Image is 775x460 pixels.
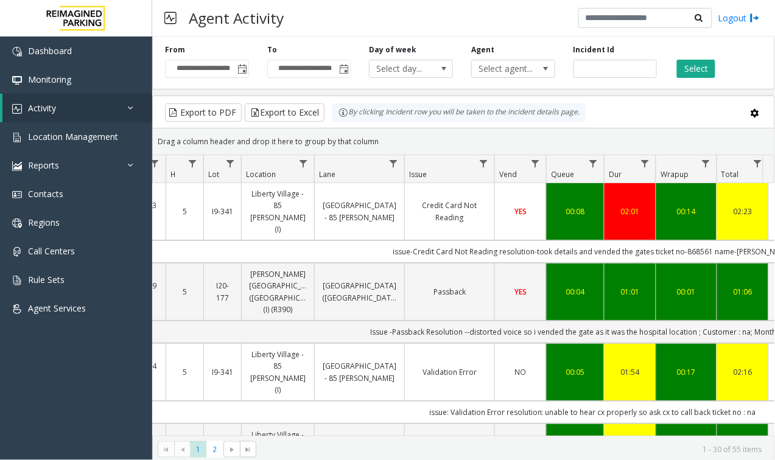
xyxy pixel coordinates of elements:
a: Dur Filter Menu [637,155,653,172]
a: Queue Filter Menu [585,155,601,172]
a: 00:04 [554,286,597,298]
span: Location Management [28,131,118,142]
a: Passback [412,286,487,298]
a: I20-177 [211,280,234,303]
label: Incident Id [573,44,615,55]
span: Reports [28,159,59,171]
label: From [165,44,185,55]
div: 00:17 [664,366,709,378]
img: 'icon' [12,133,22,142]
span: Lot [208,169,219,179]
a: H Filter Menu [184,155,201,172]
span: Lane [319,169,335,179]
img: 'icon' [12,304,22,314]
span: Regions [28,217,60,228]
img: pageIcon [164,3,177,33]
span: Select agent... [472,60,538,77]
span: YES [514,287,527,297]
a: 00:05 [554,366,597,378]
span: Contacts [28,188,63,200]
a: Total Filter Menu [749,155,766,172]
span: Vend [499,169,517,179]
span: Activity [28,102,56,114]
a: 02:01 [612,206,648,217]
a: 02:23 [724,206,761,217]
span: Rule Sets [28,274,65,285]
span: Queue [551,169,574,179]
img: 'icon' [12,104,22,114]
span: Page 2 [206,441,223,458]
a: 5 [174,286,196,298]
a: 5 [174,206,196,217]
img: 'icon' [12,75,22,85]
a: 00:01 [664,286,709,298]
span: Total [721,169,739,179]
a: 5 [174,366,196,378]
span: Toggle popup [235,60,248,77]
div: Data table [153,155,774,436]
img: 'icon' [12,276,22,285]
span: Agent Services [28,302,86,314]
span: Toggle popup [337,60,350,77]
label: Day of week [369,44,416,55]
div: 00:08 [554,206,597,217]
a: Vend Filter Menu [527,155,544,172]
a: I9-341 [211,366,234,378]
a: Credit Card Not Reading [412,200,487,223]
img: 'icon' [12,218,22,228]
a: Date Filter Menu [147,155,163,172]
a: YES [502,286,539,298]
span: Dashboard [28,45,72,57]
span: Go to the next page [223,441,240,458]
span: Go to the next page [227,445,237,455]
span: Select day... [370,60,436,77]
img: 'icon' [12,47,22,57]
span: Wrapup [661,169,689,179]
div: By clicking Incident row you will be taken to the incident details page. [332,103,586,122]
div: Drag a column header and drop it here to group by that column [153,131,774,152]
span: H [170,169,176,179]
span: Issue [409,169,427,179]
a: [PERSON_NAME][GEOGRAPHIC_DATA] ([GEOGRAPHIC_DATA]) (I) (R390) [249,268,307,315]
a: [GEOGRAPHIC_DATA] ([GEOGRAPHIC_DATA]) [322,280,397,303]
a: [GEOGRAPHIC_DATA] - 85 [PERSON_NAME] [322,360,397,383]
span: Go to the last page [240,441,256,458]
a: Activity [2,94,152,122]
a: [GEOGRAPHIC_DATA] - 85 [PERSON_NAME] [322,200,397,223]
label: Agent [471,44,494,55]
span: NO [515,367,527,377]
img: 'icon' [12,190,22,200]
a: 02:16 [724,366,761,378]
a: Lot Filter Menu [222,155,239,172]
a: Location Filter Menu [295,155,312,172]
a: Liberty Village - 85 [PERSON_NAME] (I) [249,188,307,235]
a: Validation Error [412,366,487,378]
button: Export to PDF [165,103,242,122]
img: 'icon' [12,247,22,257]
a: Issue Filter Menu [475,155,492,172]
span: Location [246,169,276,179]
a: 01:01 [612,286,648,298]
a: Lane Filter Menu [385,155,402,172]
a: Liberty Village - 85 [PERSON_NAME] (I) [249,349,307,396]
button: Export to Excel [245,103,324,122]
a: 00:14 [664,206,709,217]
a: I9-341 [211,206,234,217]
a: 01:54 [612,366,648,378]
span: Monitoring [28,74,71,85]
a: Wrapup Filter Menu [698,155,714,172]
img: infoIcon.svg [338,108,348,117]
h3: Agent Activity [183,3,290,33]
label: To [267,44,277,55]
button: Select [677,60,715,78]
a: NO [502,366,539,378]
